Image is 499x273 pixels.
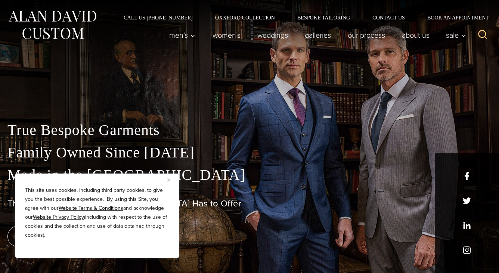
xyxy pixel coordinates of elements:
[112,15,204,20] a: Call Us [PHONE_NUMBER]
[33,213,84,221] a: Website Privacy Policy
[296,28,339,43] a: Galleries
[7,226,112,247] a: book an appointment
[416,15,492,20] a: Book an Appointment
[339,28,393,43] a: Our Process
[167,178,170,182] img: Close
[25,186,169,240] p: This site uses cookies, including third party cookies, to give you the best possible experience. ...
[249,28,296,43] a: weddings
[7,198,492,209] h1: The Best Custom Suits [GEOGRAPHIC_DATA] Has to Offer
[361,15,416,20] a: Contact Us
[446,31,466,39] span: Sale
[393,28,438,43] a: About Us
[112,15,492,20] nav: Secondary Navigation
[167,175,176,184] button: Close
[204,15,286,20] a: Oxxford Collection
[7,8,97,42] img: Alan David Custom
[169,31,195,39] span: Men’s
[286,15,361,20] a: Bespoke Tailoring
[204,28,249,43] a: Women’s
[7,119,492,186] p: True Bespoke Garments Family Owned Since [DATE] Made in the [GEOGRAPHIC_DATA]
[59,204,123,212] a: Website Terms & Conditions
[161,28,470,43] nav: Primary Navigation
[474,26,492,44] button: View Search Form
